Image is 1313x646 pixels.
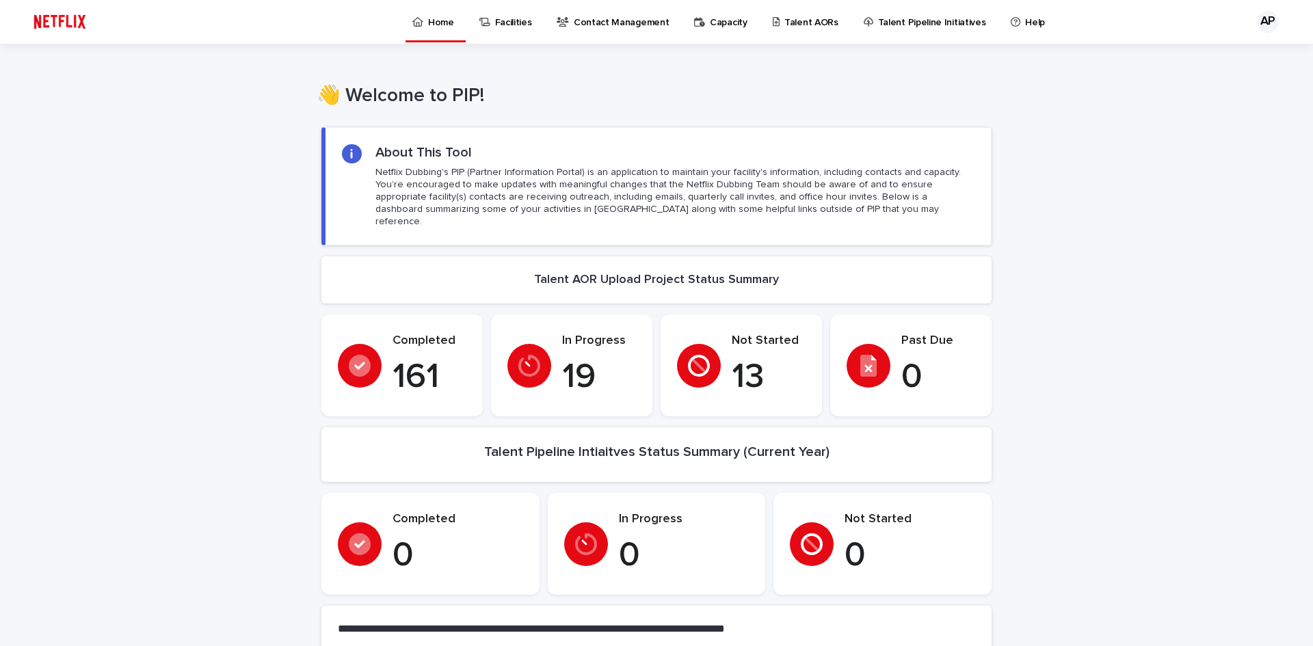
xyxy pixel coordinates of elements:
[393,357,466,398] p: 161
[732,357,806,398] p: 13
[562,334,636,349] p: In Progress
[732,334,806,349] p: Not Started
[1257,11,1279,33] div: AP
[845,512,975,527] p: Not Started
[27,8,92,36] img: ifQbXi3ZQGMSEF7WDB7W
[393,334,466,349] p: Completed
[375,166,974,228] p: Netflix Dubbing's PIP (Partner Information Portal) is an application to maintain your facility's ...
[619,512,750,527] p: In Progress
[901,334,975,349] p: Past Due
[393,512,523,527] p: Completed
[619,535,750,576] p: 0
[845,535,975,576] p: 0
[901,357,975,398] p: 0
[484,444,830,460] h2: Talent Pipeline Intiaitves Status Summary (Current Year)
[393,535,523,576] p: 0
[562,357,636,398] p: 19
[534,273,779,288] h2: Talent AOR Upload Project Status Summary
[317,85,987,108] h1: 👋 Welcome to PIP!
[375,144,472,161] h2: About This Tool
